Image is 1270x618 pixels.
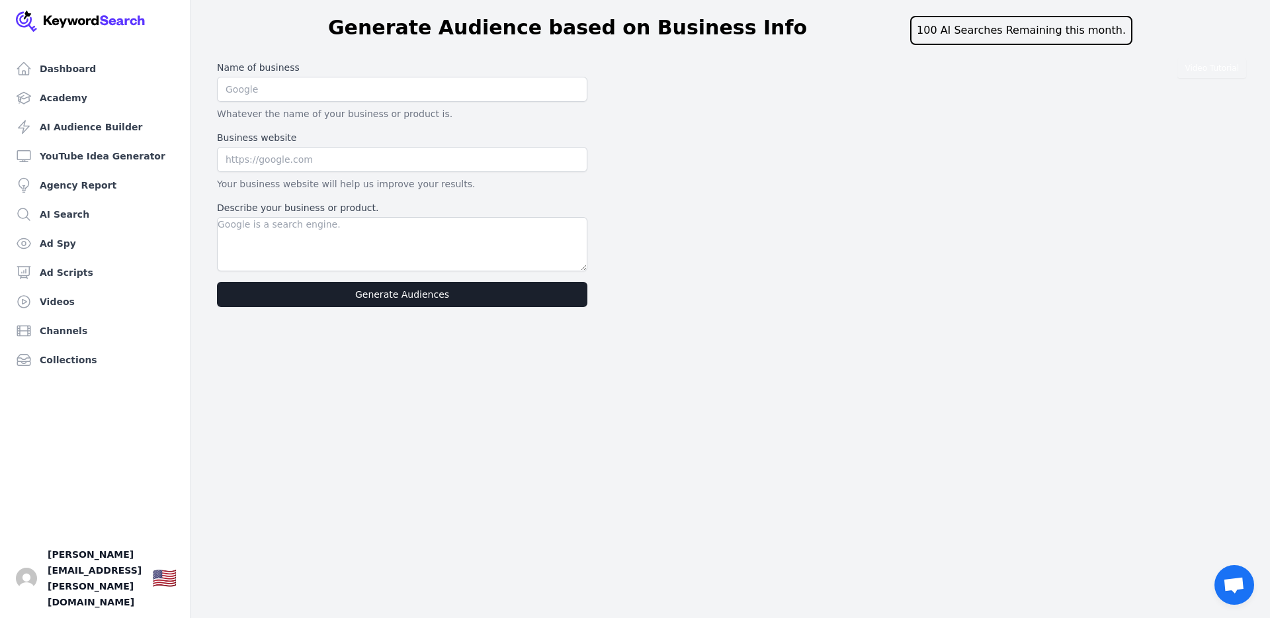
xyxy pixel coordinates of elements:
h1: Generate Audience based on Business Info [328,16,807,45]
button: Generate Audiences [217,282,587,307]
span: [PERSON_NAME][EMAIL_ADDRESS][PERSON_NAME][DOMAIN_NAME] [48,547,142,610]
a: Ad Scripts [11,259,179,286]
input: Google [217,77,587,102]
a: Channels [11,318,179,344]
div: Open chat [1214,565,1254,605]
label: Business website [217,131,587,144]
a: AI Audience Builder [11,114,179,140]
a: Collections [11,347,179,373]
a: Agency Report [11,172,179,199]
img: Your Company [16,11,146,32]
a: YouTube Idea Generator [11,143,179,169]
p: Your business website will help us improve your results. [217,177,587,191]
button: Video Tutorial [1177,58,1246,78]
div: 100 AI Searches Remaining this month. [910,16,1132,45]
p: Whatever the name of your business or product is. [217,107,587,120]
a: Academy [11,85,179,111]
a: AI Search [11,201,179,228]
button: 🇺🇸 [152,565,177,592]
div: 🇺🇸 [152,566,177,590]
a: Videos [11,288,179,315]
button: Open user button [16,568,37,589]
a: Ad Spy [11,230,179,257]
label: Name of business [217,61,587,74]
label: Describe your business or product. [217,201,587,214]
input: https://google.com [217,147,587,172]
a: Dashboard [11,56,179,82]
